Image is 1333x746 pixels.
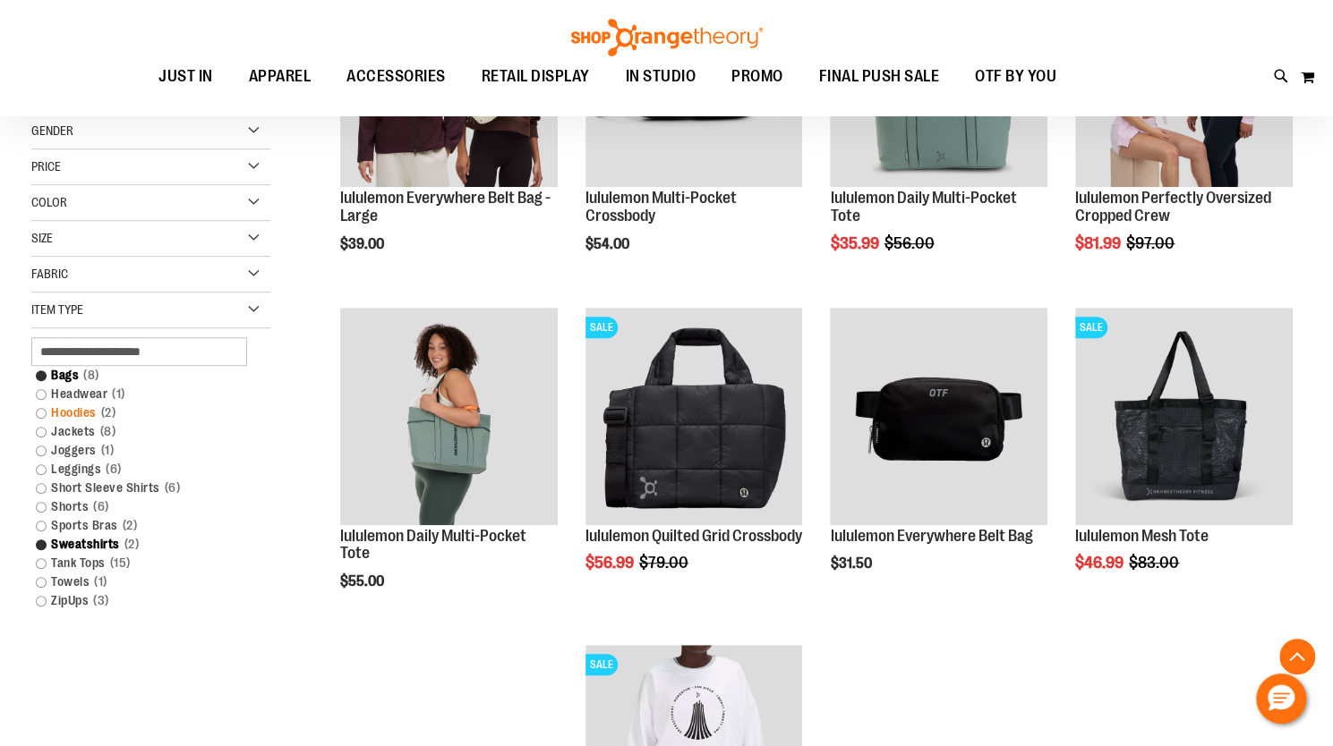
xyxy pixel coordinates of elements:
a: lululemon Mesh Tote [1075,527,1209,545]
img: lululemon Quilted Grid Crossbody [585,308,803,525]
a: APPAREL [231,56,329,97]
a: ACCESSORIES [329,56,464,97]
span: 2 [120,535,144,554]
a: ZipUps3 [27,591,257,610]
span: 1 [90,572,112,591]
span: Color [31,195,67,209]
a: lululemon Perfectly Oversized Cropped Crew [1075,189,1271,225]
a: Sweatshirts2 [27,535,257,554]
span: 15 [106,554,135,572]
img: Main view of 2024 Convention lululemon Daily Multi-Pocket Tote [340,308,558,525]
span: 2 [118,516,142,535]
span: 8 [96,422,121,441]
a: lululemon Daily Multi-Pocket Tote [830,189,1016,225]
a: Leggings6 [27,460,257,479]
a: PROMO [713,56,801,97]
span: RETAIL DISPLAY [482,56,590,97]
span: $56.99 [585,554,637,572]
span: ACCESSORIES [346,56,446,97]
span: Gender [31,123,73,138]
a: Sports Bras2 [27,516,257,535]
a: Joggers1 [27,441,257,460]
a: Product image for lululemon Mesh ToteSALE [1075,308,1293,528]
span: 2 [97,403,121,422]
div: product [821,299,1056,618]
span: Item Type [31,302,83,317]
button: Hello, have a question? Let’s chat. [1256,674,1306,724]
span: APPAREL [249,56,312,97]
span: $83.00 [1129,554,1182,572]
span: Fabric [31,267,68,281]
a: OTF BY YOU [957,56,1074,97]
img: Product image for lululemon Mesh Tote [1075,308,1293,525]
span: SALE [585,654,618,675]
span: $79.00 [639,554,691,572]
span: PROMO [731,56,783,97]
span: SALE [585,317,618,338]
a: Main view of 2024 Convention lululemon Daily Multi-Pocket Tote [340,308,558,528]
a: FINAL PUSH SALE [801,56,958,97]
a: lululemon Quilted Grid CrossbodySALE [585,308,803,528]
img: lululemon Everywhere Belt Bag [830,308,1047,525]
a: Headwear1 [27,385,257,403]
a: Short Sleeve Shirts6 [27,479,257,497]
span: JUST IN [158,56,213,97]
span: FINAL PUSH SALE [819,56,940,97]
a: lululemon Everywhere Belt Bag - Large [340,189,551,225]
span: 8 [79,366,104,385]
a: IN STUDIO [608,56,714,97]
span: $97.00 [1126,234,1177,252]
span: $46.99 [1075,554,1126,572]
a: Hoodies2 [27,403,257,422]
a: Tank Tops15 [27,554,257,572]
a: Jackets8 [27,422,257,441]
span: $54.00 [585,236,632,252]
button: Back To Top [1279,639,1315,674]
span: 3 [89,591,114,610]
a: Shorts6 [27,497,257,516]
a: lululemon Everywhere Belt Bag [830,527,1032,545]
span: 6 [89,497,114,516]
img: Shop Orangetheory [568,19,765,56]
a: lululemon Everywhere Belt Bag [830,308,1047,528]
span: $35.99 [830,234,881,252]
span: $55.00 [340,573,387,589]
span: IN STUDIO [626,56,696,97]
span: 6 [101,460,126,479]
span: Price [31,159,61,174]
a: lululemon Multi-Pocket Crossbody [585,189,737,225]
span: Size [31,231,53,245]
a: Bags8 [27,366,257,385]
a: RETAIL DISPLAY [464,56,608,97]
span: $56.00 [884,234,936,252]
a: lululemon Quilted Grid Crossbody [585,527,802,545]
span: 1 [97,441,119,460]
span: SALE [1075,317,1107,338]
a: lululemon Daily Multi-Pocket Tote [340,527,526,563]
div: product [577,299,812,618]
span: 6 [160,479,185,497]
span: OTF BY YOU [975,56,1056,97]
a: JUST IN [141,56,231,97]
span: 1 [107,385,130,403]
a: Towels1 [27,572,257,591]
div: product [1066,299,1302,618]
div: product [331,299,567,635]
span: $81.99 [1075,234,1124,252]
span: $39.00 [340,236,387,252]
span: $31.50 [830,555,874,572]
